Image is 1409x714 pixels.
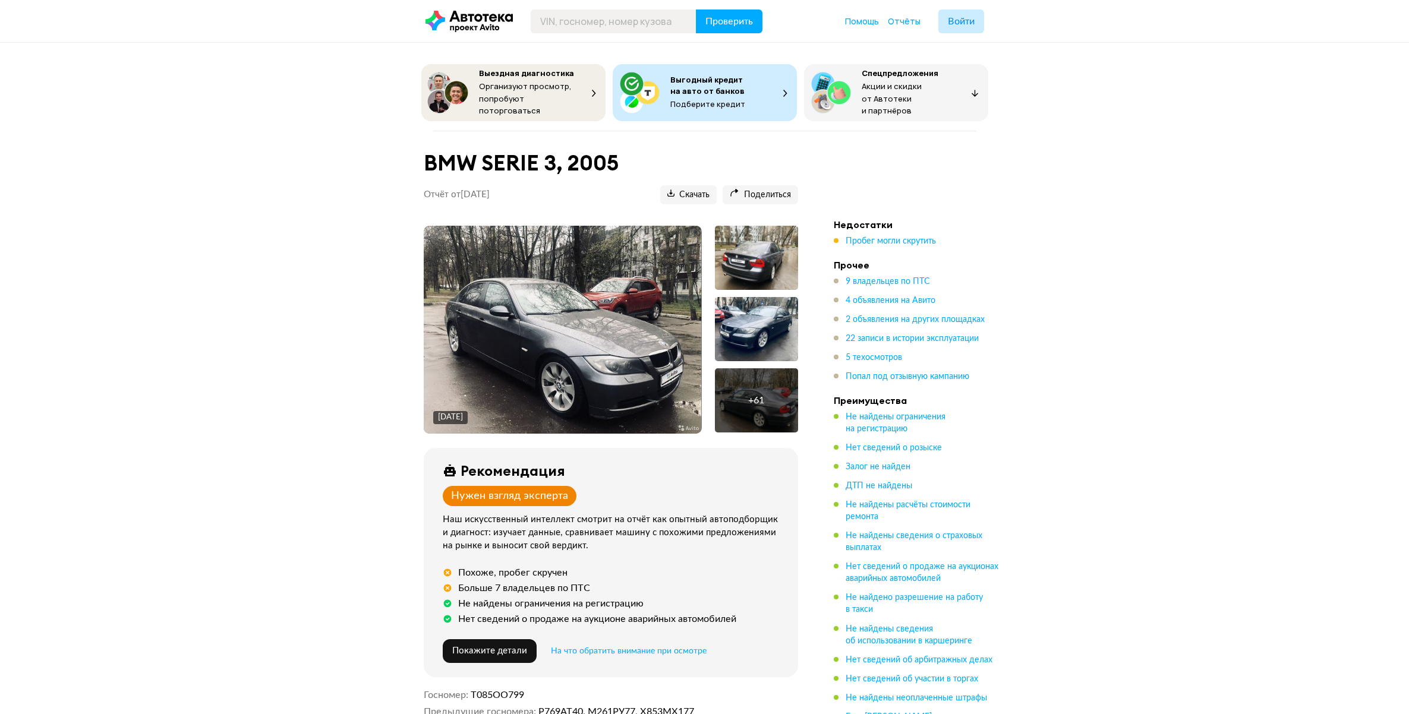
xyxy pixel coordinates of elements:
input: VIN, госномер, номер кузова [531,10,696,33]
div: Наш искусственный интеллект смотрит на отчёт как опытный автоподборщик и диагност: изучает данные... [443,513,784,552]
h1: BMW SERIE 3, 2005 [424,150,798,176]
span: 4 объявления на Авито [846,296,935,305]
span: Нет сведений об арбитражных делах [846,656,992,664]
button: Скачать [660,185,717,204]
span: Попал под отзывную кампанию [846,372,969,381]
span: Акции и скидки от Автотеки и партнёров [862,81,922,116]
span: Выездная диагностика [479,68,574,78]
div: Больше 7 владельцев по ПТС [458,582,590,594]
span: Т085ОО799 [471,690,524,700]
span: Проверить [705,17,753,26]
span: 22 записи в истории эксплуатации [846,334,979,343]
span: ДТП не найдены [846,482,912,490]
span: Поделиться [730,189,791,201]
span: Организуют просмотр, попробуют поторговаться [479,81,572,116]
span: Нет сведений об участии в торгах [846,675,978,683]
button: Войти [938,10,984,33]
h4: Преимущества [834,394,1000,406]
span: Не найдены неоплаченные штрафы [846,694,987,702]
div: Похоже, пробег скручен [458,567,568,579]
div: [DATE] [438,412,463,423]
div: Нужен взгляд эксперта [451,489,568,503]
div: Рекомендация [461,462,565,479]
span: 5 техосмотров [846,353,902,362]
span: Пробег могли скрутить [846,237,936,245]
span: Выгодный кредит на авто от банков [670,74,745,96]
button: Выгодный кредит на авто от банковПодберите кредит [613,64,797,121]
button: Выездная диагностикаОрганизуют просмотр, попробуют поторговаться [421,64,606,121]
span: 2 объявления на других площадках [846,315,985,324]
span: Нет сведений о продаже на аукционах аварийных автомобилей [846,563,998,583]
span: На что обратить внимание при осмотре [551,647,707,655]
a: Помощь [845,15,879,27]
div: Нет сведений о продаже на аукционе аварийных автомобилей [458,613,736,625]
span: Не найдены сведения о страховых выплатах [846,532,982,552]
span: Залог не найден [846,463,910,471]
button: СпецпредложенияАкции и скидки от Автотеки и партнёров [804,64,988,121]
div: Не найдены ограничения на регистрацию [458,598,644,609]
img: Main car [424,226,701,434]
a: Отчёты [888,15,921,27]
button: Проверить [696,10,762,33]
h4: Прочее [834,259,1000,271]
span: 9 владельцев по ПТС [846,277,930,286]
span: Нет сведений о розыске [846,444,942,452]
span: Войти [948,17,975,26]
dt: Госномер [424,689,468,701]
p: Отчёт от [DATE] [424,189,490,201]
h4: Недостатки [834,219,1000,230]
span: Не найдены расчёты стоимости ремонта [846,501,970,521]
span: Не найдены ограничения на регистрацию [846,413,945,433]
span: Скачать [667,189,710,201]
span: Не найдено разрешение на работу в такси [846,593,983,614]
span: Покажите детали [452,646,527,655]
button: Поделиться [723,185,798,204]
button: Покажите детали [443,639,537,663]
span: Подберите кредит [670,99,745,109]
div: + 61 [748,394,764,406]
span: Спецпредложения [862,68,938,78]
span: Не найдены сведения об использовании в каршеринге [846,625,972,645]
